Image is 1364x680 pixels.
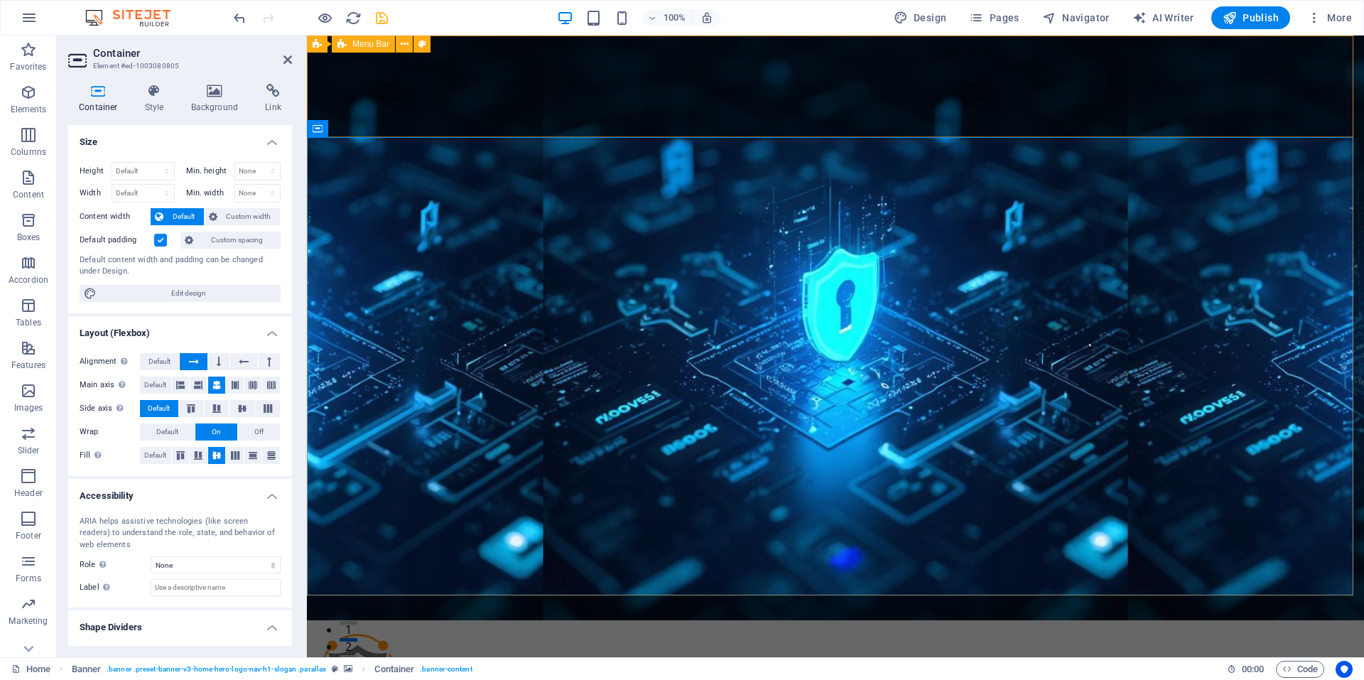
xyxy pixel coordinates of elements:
[144,447,166,464] span: Default
[16,317,41,328] p: Tables
[374,661,414,678] span: Click to select. Double-click to edit
[80,353,140,370] label: Alignment
[13,189,44,200] p: Content
[205,208,281,225] button: Custom width
[9,615,48,627] p: Marketing
[1132,11,1194,25] span: AI Writer
[14,402,43,414] p: Images
[11,146,46,158] p: Columns
[963,6,1024,29] button: Pages
[80,208,151,225] label: Content width
[93,60,264,72] h3: Element #ed-1003080805
[80,447,140,464] label: Fill
[1307,11,1352,25] span: More
[72,661,472,678] nav: breadcrumb
[888,6,953,29] div: Design (Ctrl+Alt+Y)
[68,84,134,114] h4: Container
[222,208,276,225] span: Custom width
[33,603,50,606] button: 2
[352,40,389,48] span: Menu Bar
[72,661,102,678] span: Click to select. Double-click to edit
[80,189,112,197] label: Width
[80,423,140,441] label: Wrap
[80,232,154,249] label: Default padding
[316,9,333,26] button: Click here to leave preview mode and continue editing
[254,84,292,114] h4: Link
[140,377,171,394] button: Default
[345,10,362,26] i: Reload page
[642,9,693,26] button: 100%
[1042,11,1110,25] span: Navigator
[93,47,292,60] h2: Container
[1252,664,1254,674] span: :
[18,445,40,456] p: Slider
[80,377,140,394] label: Main axis
[373,9,390,26] button: save
[212,423,221,441] span: On
[68,610,292,636] h4: Shape Dividers
[11,104,47,115] p: Elements
[151,208,204,225] button: Default
[68,125,292,151] h4: Size
[80,285,281,302] button: Edit design
[345,9,362,26] button: reload
[140,400,178,417] button: Default
[10,61,46,72] p: Favorites
[140,447,171,464] button: Default
[888,6,953,29] button: Design
[17,232,40,243] p: Boxes
[420,661,472,678] span: . banner-content
[11,360,45,371] p: Features
[344,665,352,673] i: This element contains a background
[1282,661,1318,678] span: Code
[180,84,255,114] h4: Background
[1336,661,1353,678] button: Usercentrics
[16,530,41,541] p: Footer
[1127,6,1200,29] button: AI Writer
[151,579,281,596] input: Use a descriptive name
[134,84,180,114] h4: Style
[195,423,237,441] button: On
[68,316,292,342] h4: Layout (Flexbox)
[332,665,338,673] i: This element is a customizable preset
[33,585,50,589] button: 1
[1276,661,1324,678] button: Code
[16,573,41,584] p: Forms
[197,232,276,249] span: Custom spacing
[101,285,276,302] span: Edit design
[1211,6,1290,29] button: Publish
[232,10,248,26] i: Undo: Edit headline (Ctrl+Z)
[1036,6,1115,29] button: Navigator
[82,9,188,26] img: Editor Logo
[80,400,140,417] label: Side axis
[1227,661,1265,678] h6: Session time
[156,423,178,441] span: Default
[11,661,50,678] a: Click to cancel selection. Double-click to open Pages
[68,479,292,504] h4: Accessibility
[231,9,248,26] button: undo
[180,232,281,249] button: Custom spacing
[9,274,48,286] p: Accordion
[894,11,947,25] span: Design
[1242,661,1264,678] span: 00 00
[168,208,200,225] span: Default
[1301,6,1358,29] button: More
[148,400,170,417] span: Default
[140,353,179,370] button: Default
[148,353,170,370] span: Default
[186,167,234,175] label: Min. height
[700,11,713,24] i: On resize automatically adjust zoom level to fit chosen device.
[80,516,281,551] div: ARIA helps assistive technologies (like screen readers) to understand the role, state, and behavi...
[664,9,686,26] h6: 100%
[140,423,195,441] button: Default
[14,487,43,499] p: Header
[238,423,280,441] button: Off
[969,11,1019,25] span: Pages
[107,661,326,678] span: . banner .preset-banner-v3-home-hero-logo-nav-h1-slogan .parallax
[80,556,110,573] span: Role
[186,189,234,197] label: Min. width
[33,620,50,623] button: 3
[80,167,112,175] label: Height
[80,254,281,278] div: Default content width and padding can be changed under Design.
[80,579,151,596] label: Label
